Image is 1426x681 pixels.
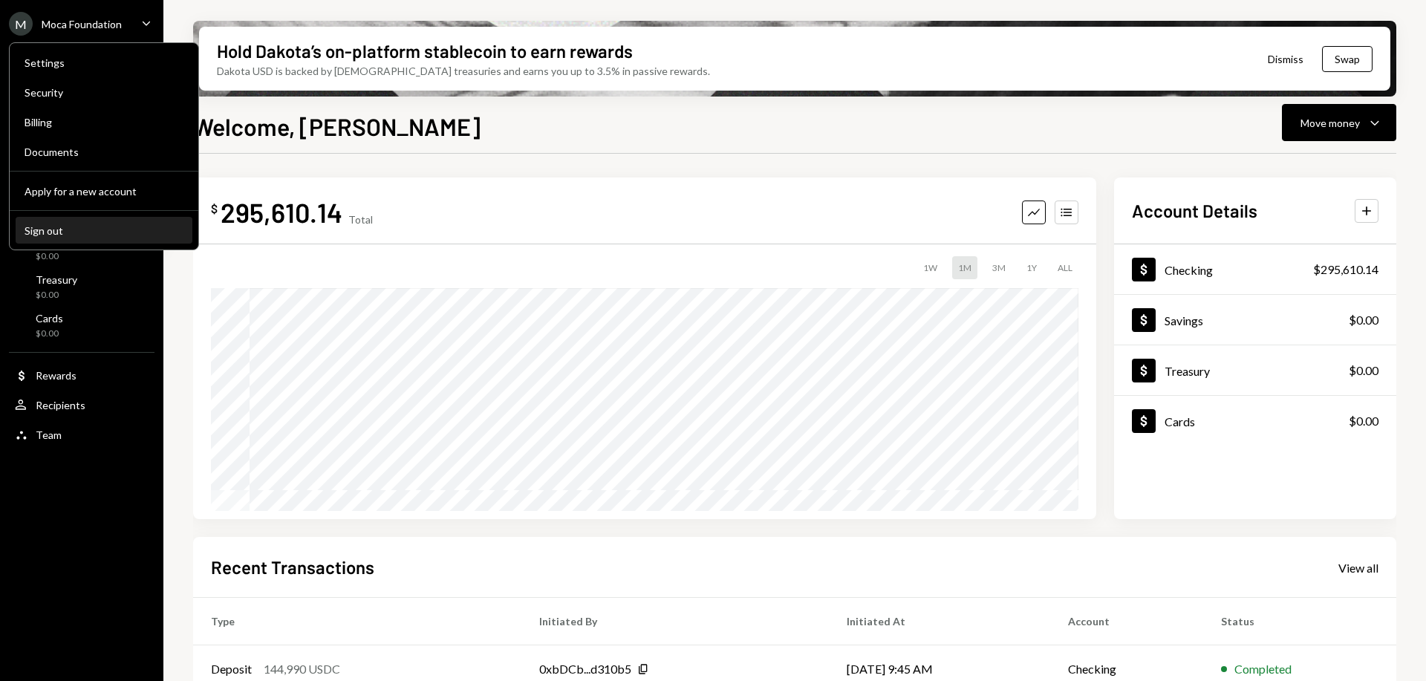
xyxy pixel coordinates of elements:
[217,39,633,63] div: Hold Dakota’s on-platform stablecoin to earn rewards
[1249,42,1322,76] button: Dismiss
[36,289,77,302] div: $0.00
[539,660,631,678] div: 0xbDCb...d310b5
[211,555,374,579] h2: Recent Transactions
[917,256,943,279] div: 1W
[16,49,192,76] a: Settings
[1165,263,1213,277] div: Checking
[1338,559,1378,576] a: View all
[1203,598,1396,645] th: Status
[1349,311,1378,329] div: $0.00
[1050,598,1203,645] th: Account
[25,185,183,198] div: Apply for a new account
[36,250,71,263] div: $0.00
[1338,561,1378,576] div: View all
[521,598,828,645] th: Initiated By
[1020,256,1043,279] div: 1Y
[9,362,154,388] a: Rewards
[25,146,183,158] div: Documents
[986,256,1012,279] div: 3M
[42,18,122,30] div: Moca Foundation
[1114,244,1396,294] a: Checking$295,610.14
[829,598,1051,645] th: Initiated At
[25,86,183,99] div: Security
[1349,412,1378,430] div: $0.00
[193,111,481,141] h1: Welcome, [PERSON_NAME]
[1052,256,1078,279] div: ALL
[1300,115,1360,131] div: Move money
[25,224,183,237] div: Sign out
[1114,295,1396,345] a: Savings$0.00
[9,421,154,448] a: Team
[1322,46,1373,72] button: Swap
[348,213,373,226] div: Total
[264,660,340,678] div: 144,990 USDC
[952,256,977,279] div: 1M
[1165,414,1195,429] div: Cards
[36,369,76,382] div: Rewards
[36,273,77,286] div: Treasury
[25,56,183,69] div: Settings
[1114,345,1396,395] a: Treasury$0.00
[16,178,192,205] button: Apply for a new account
[211,201,218,216] div: $
[16,79,192,105] a: Security
[1349,362,1378,379] div: $0.00
[9,12,33,36] div: M
[1165,364,1210,378] div: Treasury
[1114,396,1396,446] a: Cards$0.00
[16,108,192,135] a: Billing
[16,218,192,244] button: Sign out
[9,269,154,304] a: Treasury$0.00
[9,391,154,418] a: Recipients
[1132,198,1257,223] h2: Account Details
[1313,261,1378,278] div: $295,610.14
[1165,313,1203,328] div: Savings
[9,307,154,343] a: Cards$0.00
[36,429,62,441] div: Team
[1234,660,1292,678] div: Completed
[217,63,710,79] div: Dakota USD is backed by [DEMOGRAPHIC_DATA] treasuries and earns you up to 3.5% in passive rewards.
[221,195,342,229] div: 295,610.14
[193,598,521,645] th: Type
[36,312,63,325] div: Cards
[211,660,252,678] div: Deposit
[36,328,63,340] div: $0.00
[36,399,85,411] div: Recipients
[16,138,192,165] a: Documents
[1282,104,1396,141] button: Move money
[25,116,183,128] div: Billing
